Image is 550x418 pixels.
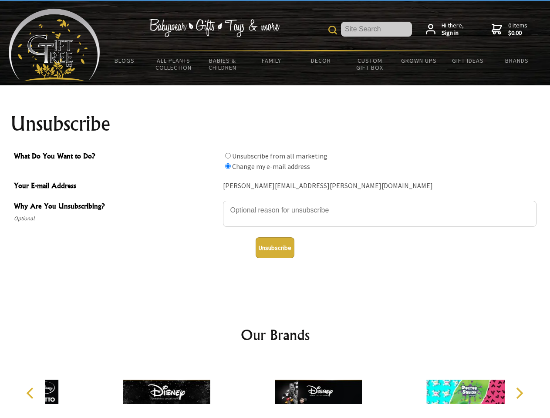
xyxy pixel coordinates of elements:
span: Hi there, [442,22,464,37]
label: Unsubscribe from all marketing [232,152,327,160]
img: Babyware - Gifts - Toys and more... [9,9,100,81]
a: Custom Gift Box [345,51,395,77]
label: Change my e-mail address [232,162,310,171]
span: 0 items [508,21,527,37]
strong: $0.00 [508,29,527,37]
span: Why Are You Unsubscribing? [14,201,219,213]
a: BLOGS [100,51,149,70]
a: All Plants Collection [149,51,199,77]
button: Next [510,384,529,403]
a: Family [247,51,297,70]
h1: Unsubscribe [10,113,540,134]
img: Babywear - Gifts - Toys & more [149,19,280,37]
a: Babies & Children [198,51,247,77]
a: Gift Ideas [443,51,493,70]
span: Optional [14,213,219,224]
a: Brands [493,51,542,70]
input: What Do You Want to Do? [225,153,231,158]
button: Previous [22,384,41,403]
span: Your E-mail Address [14,180,219,193]
a: Decor [296,51,345,70]
span: What Do You Want to Do? [14,151,219,163]
input: What Do You Want to Do? [225,163,231,169]
a: 0 items$0.00 [492,22,527,37]
h2: Our Brands [17,324,533,345]
strong: Sign in [442,29,464,37]
a: Grown Ups [394,51,443,70]
a: Hi there,Sign in [426,22,464,37]
div: [PERSON_NAME][EMAIL_ADDRESS][PERSON_NAME][DOMAIN_NAME] [223,179,537,193]
input: Site Search [341,22,412,37]
button: Unsubscribe [256,237,294,258]
img: product search [328,26,337,34]
textarea: Why Are You Unsubscribing? [223,201,537,227]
